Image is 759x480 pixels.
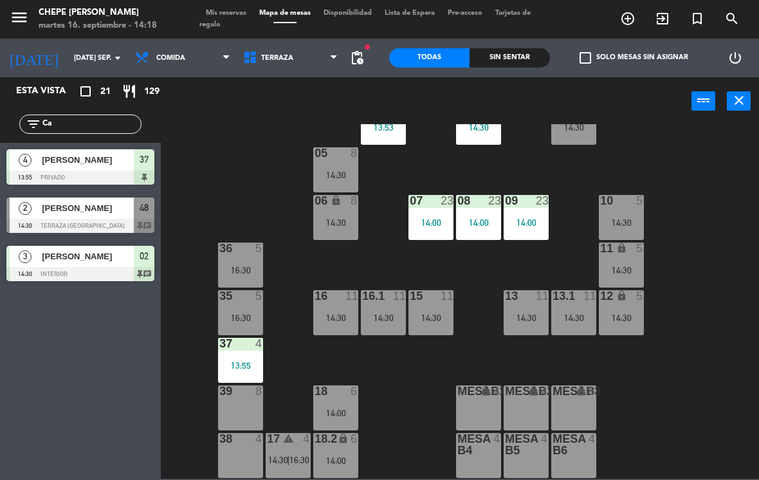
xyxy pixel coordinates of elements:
div: 5 [255,243,263,254]
span: 4 [19,154,32,167]
span: check_box_outline_blank [580,52,591,64]
div: 13 [505,290,506,302]
i: power_input [696,93,711,108]
div: 14:30 [361,313,406,322]
div: 13:53 [361,123,406,132]
span: Disponibilidad [317,10,378,17]
i: exit_to_app [655,11,670,26]
div: 4 [303,433,311,445]
div: MESA B5 [505,433,506,456]
div: 8 [351,147,358,159]
div: 4 [589,433,596,445]
span: 129 [144,84,160,99]
div: 23 [441,195,453,207]
i: add_circle_outline [620,11,636,26]
i: power_settings_new [727,50,743,66]
span: [PERSON_NAME] [42,250,134,263]
div: 4 [255,433,263,445]
div: 14:30 [551,313,596,322]
i: warning [283,433,294,444]
div: 14:30 [599,266,644,275]
div: MesaB1 [457,385,458,397]
div: 35 [219,290,220,302]
span: 48 [140,200,149,216]
div: 5 [636,290,644,302]
div: Esta vista [6,84,93,99]
div: 14:30 [408,313,453,322]
label: Solo mesas sin asignar [580,52,688,64]
div: 14:30 [551,123,596,132]
div: 6 [351,385,358,397]
div: 14:00 [456,218,501,227]
span: | [287,455,289,465]
div: 09 [505,195,506,207]
span: Comida [156,54,185,62]
i: search [724,11,740,26]
div: 11 [441,290,453,302]
div: 6 [351,433,358,445]
div: 16:30 [218,266,263,275]
div: 38 [219,433,220,445]
div: 11 [600,243,601,254]
i: lock [331,195,342,206]
div: 4 [493,433,501,445]
i: lock [528,385,539,396]
div: 10 [600,195,601,207]
span: Mis reservas [199,10,253,17]
span: WALK IN [645,8,680,30]
span: 16:30 [289,455,309,465]
div: 17 [267,433,268,445]
span: Mapa de mesas [253,10,317,17]
div: 14:00 [504,218,549,227]
i: lock [338,433,349,444]
div: 14:00 [313,456,358,465]
div: Chepe [PERSON_NAME] [39,6,157,19]
span: 21 [100,84,111,99]
span: pending_actions [349,50,365,66]
div: 11 [536,290,549,302]
div: 14:30 [313,313,358,322]
button: power_input [691,91,715,111]
div: 8 [255,385,263,397]
div: 37 [219,338,220,349]
div: 14:30 [456,123,501,132]
div: 23 [536,195,549,207]
div: 36 [219,243,220,254]
div: 14:30 [599,218,644,227]
div: 12 [600,290,601,302]
div: 14:00 [408,218,453,227]
div: 5 [255,290,263,302]
div: 4 [255,338,263,349]
span: 3 [19,250,32,263]
div: 5 [636,195,644,207]
div: 14:00 [313,409,358,418]
div: 4 [541,385,549,397]
div: MESA B4 [457,433,458,456]
div: 16:30 [218,313,263,322]
i: arrow_drop_down [110,50,125,66]
div: MESAB2 [505,385,506,397]
span: Terraza [261,54,293,62]
i: restaurant [122,84,137,99]
div: Todas [389,48,470,68]
span: Lista de Espera [378,10,441,17]
span: [PERSON_NAME] [42,201,134,215]
div: 11 [345,290,358,302]
button: menu [10,8,29,32]
i: lock [616,290,627,301]
span: RESERVAR MESA [610,8,645,30]
button: close [727,91,751,111]
span: Reserva especial [680,8,715,30]
i: close [731,93,747,108]
i: crop_square [78,84,93,99]
span: 2 [19,202,32,215]
div: 23 [488,195,501,207]
div: 14:30 [313,218,358,227]
div: 11 [393,290,406,302]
